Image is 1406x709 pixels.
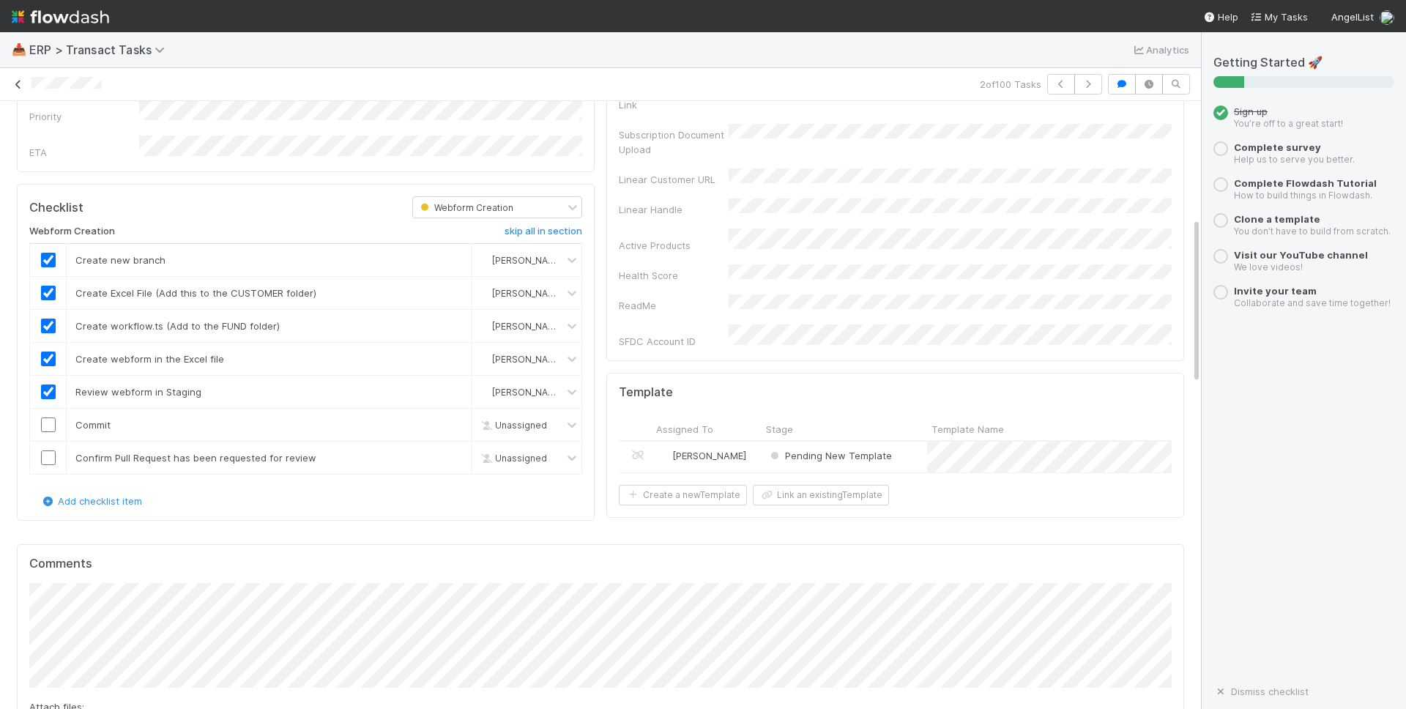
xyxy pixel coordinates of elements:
[619,268,729,283] div: Health Score
[29,145,139,160] div: ETA
[492,255,564,266] span: [PERSON_NAME]
[619,172,729,187] div: Linear Customer URL
[619,298,729,313] div: ReadMe
[931,422,1004,437] span: Template Name
[12,4,109,29] img: logo-inverted-e16ddd16eac7371096b0.svg
[1380,10,1394,25] img: avatar_11833ecc-818b-4748-aee0-9d6cf8466369.png
[1331,11,1374,23] span: AngelList
[1250,11,1308,23] span: My Tasks
[767,448,892,463] div: Pending New Template
[478,287,490,299] img: avatar_f5fedbe2-3a45-46b0-b9bb-d3935edf1c24.png
[1250,10,1308,24] a: My Tasks
[75,386,201,398] span: Review webform in Staging
[658,450,670,461] img: avatar_ef15843f-6fde-4057-917e-3fb236f438ca.png
[477,420,547,431] span: Unassigned
[1203,10,1238,24] div: Help
[29,42,172,57] span: ERP > Transact Tasks
[492,387,564,398] span: [PERSON_NAME]
[477,453,547,464] span: Unassigned
[29,109,139,124] div: Priority
[29,557,1172,571] h5: Comments
[1234,154,1355,165] small: Help us to serve you better.
[619,127,729,157] div: Subscription Document Upload
[619,385,673,400] h5: Template
[658,448,746,463] div: [PERSON_NAME]
[980,77,1041,92] span: 2 of 100 Tasks
[75,254,165,266] span: Create new branch
[478,320,490,332] img: avatar_f5fedbe2-3a45-46b0-b9bb-d3935edf1c24.png
[40,495,142,507] a: Add checklist item
[1234,141,1321,153] a: Complete survey
[619,202,729,217] div: Linear Handle
[505,226,582,243] a: skip all in section
[753,485,889,505] button: Link an existingTemplate
[29,201,83,215] h5: Checklist
[1234,249,1368,261] a: Visit our YouTube channel
[75,452,316,464] span: Confirm Pull Request has been requested for review
[656,422,713,437] span: Assigned To
[478,386,490,398] img: avatar_f5fedbe2-3a45-46b0-b9bb-d3935edf1c24.png
[1234,177,1377,189] a: Complete Flowdash Tutorial
[1131,41,1189,59] a: Analytics
[619,485,747,505] button: Create a newTemplate
[766,422,793,437] span: Stage
[29,226,115,237] h6: Webform Creation
[492,288,564,299] span: [PERSON_NAME]
[75,287,316,299] span: Create Excel File (Add this to the CUSTOMER folder)
[1213,56,1394,70] h5: Getting Started 🚀
[505,226,582,237] h6: skip all in section
[1234,190,1372,201] small: How to build things in Flowdash.
[1234,118,1343,129] small: You’re off to a great start!
[75,353,224,365] span: Create webform in the Excel file
[1234,105,1268,117] span: Sign up
[492,321,564,332] span: [PERSON_NAME]
[492,354,564,365] span: [PERSON_NAME]
[75,320,280,332] span: Create workflow.ts (Add to the FUND folder)
[12,43,26,56] span: 📥
[672,450,746,461] span: [PERSON_NAME]
[478,254,490,266] img: avatar_11833ecc-818b-4748-aee0-9d6cf8466369.png
[417,202,513,213] span: Webform Creation
[1234,226,1391,237] small: You don’t have to build from scratch.
[619,238,729,253] div: Active Products
[1234,297,1391,308] small: Collaborate and save time together!
[1234,285,1317,297] a: Invite your team
[75,419,111,431] span: Commit
[1234,261,1303,272] small: We love videos!
[1213,686,1309,697] a: Dismiss checklist
[767,450,892,461] span: Pending New Template
[619,334,729,349] div: SFDC Account ID
[478,353,490,365] img: avatar_f5fedbe2-3a45-46b0-b9bb-d3935edf1c24.png
[1234,213,1320,225] a: Clone a template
